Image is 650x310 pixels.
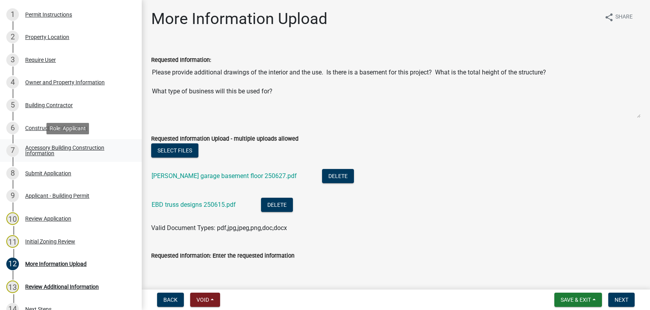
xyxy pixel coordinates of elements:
div: Role: Applicant [46,123,89,134]
textarea: Please provide additional drawings of the interior and the use. Is there is a basement for this p... [151,65,641,118]
div: More Information Upload [25,261,87,267]
button: Next [608,293,635,307]
div: Require User [25,57,56,63]
span: Void [196,297,209,303]
span: Back [163,297,178,303]
div: Permit Instructions [25,12,72,17]
div: Initial Zoning Review [25,239,75,244]
div: Submit Application [25,171,71,176]
div: 6 [6,122,19,134]
button: Void [190,293,220,307]
div: Property Location [25,34,69,40]
div: Accessory Building Construction Information [25,145,129,156]
div: 11 [6,235,19,248]
button: Delete [261,198,293,212]
h1: More Information Upload [151,9,328,28]
wm-modal-confirm: Delete Document [322,173,354,180]
a: EBD truss designs 250615.pdf [152,201,236,208]
label: Requested Information Upload - multiple uploads allowed [151,136,298,142]
button: Save & Exit [554,293,602,307]
button: Select files [151,143,198,158]
div: Applicant - Building Permit [25,193,89,199]
span: Share [615,13,633,22]
div: Construction Information [25,125,87,131]
div: 13 [6,280,19,293]
i: share [604,13,614,22]
div: 10 [6,212,19,225]
div: 3 [6,54,19,66]
button: shareShare [598,9,639,25]
span: Next [615,297,628,303]
div: 7 [6,144,19,157]
div: Building Contractor [25,102,73,108]
div: 5 [6,99,19,111]
button: Delete [322,169,354,183]
a: [PERSON_NAME] garage basement floor 250627.pdf [152,172,297,180]
div: 1 [6,8,19,21]
label: Requested Information: [151,58,211,63]
div: 8 [6,167,19,180]
div: 12 [6,258,19,270]
div: Owner and Property Information [25,80,105,85]
div: Review Additional Information [25,284,99,290]
div: 4 [6,76,19,89]
span: Save & Exit [561,297,591,303]
wm-modal-confirm: Delete Document [261,202,293,209]
div: 9 [6,189,19,202]
span: Valid Document Types: pdf,jpg,jpeg,png,doc,docx [151,224,287,232]
label: Requested Information: Enter the requested information [151,253,294,259]
button: Back [157,293,184,307]
div: 2 [6,31,19,43]
div: Review Application [25,216,71,221]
